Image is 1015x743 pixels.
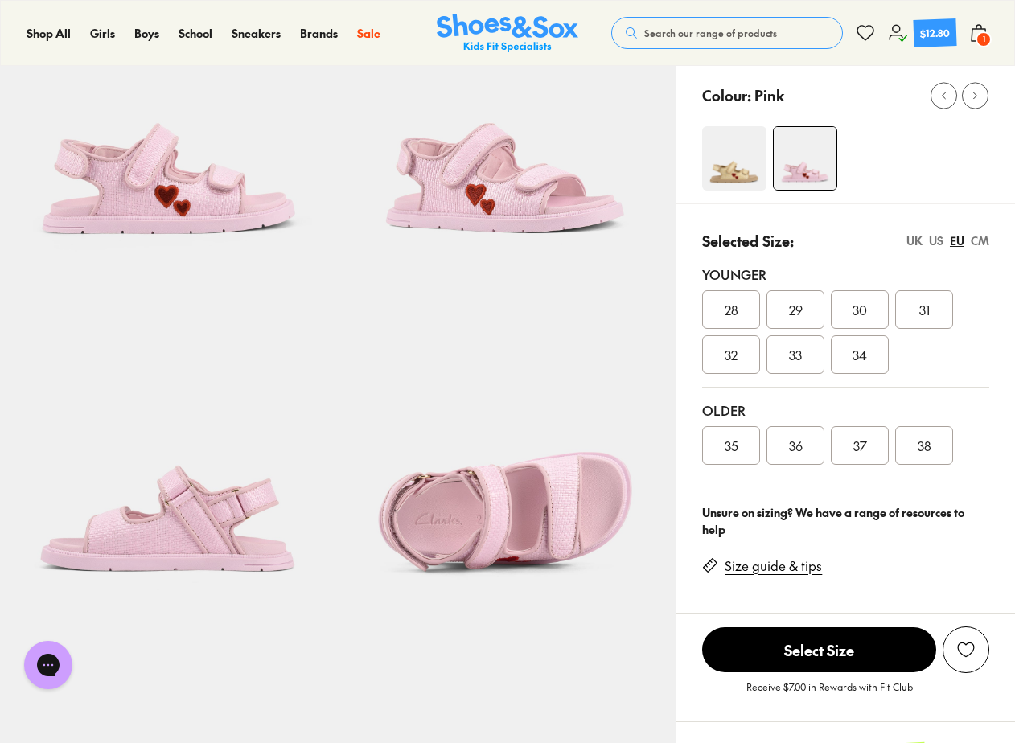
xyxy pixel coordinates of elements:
[774,127,836,190] img: 4-553637_1
[90,25,115,42] a: Girls
[920,25,951,40] div: $12.80
[789,436,803,455] span: 36
[929,232,943,249] div: US
[976,31,992,47] span: 1
[357,25,380,42] a: Sale
[789,300,803,319] span: 29
[943,626,989,673] button: Add to wishlist
[789,345,802,364] span: 33
[853,436,867,455] span: 37
[919,300,930,319] span: 31
[702,627,936,672] span: Select Size
[853,345,867,364] span: 34
[232,25,281,42] a: Sneakers
[702,400,989,420] div: Older
[644,26,777,40] span: Search our range of products
[27,25,71,41] span: Shop All
[357,25,380,41] span: Sale
[339,276,677,614] img: 7-553640_1
[300,25,338,41] span: Brands
[232,25,281,41] span: Sneakers
[888,19,956,47] a: $12.80
[746,679,913,708] p: Receive $7.00 in Rewards with Fit Club
[437,14,578,53] img: SNS_Logo_Responsive.svg
[950,232,964,249] div: EU
[702,265,989,284] div: Younger
[90,25,115,41] span: Girls
[134,25,159,42] a: Boys
[27,25,71,42] a: Shop All
[702,230,794,252] p: Selected Size:
[725,300,738,319] span: 28
[300,25,338,42] a: Brands
[725,436,738,455] span: 35
[918,436,931,455] span: 38
[754,84,784,106] p: Pink
[725,557,822,575] a: Size guide & tips
[611,17,843,49] button: Search our range of products
[134,25,159,41] span: Boys
[437,14,578,53] a: Shoes & Sox
[179,25,212,42] a: School
[702,84,751,106] p: Colour:
[906,232,923,249] div: UK
[702,126,766,191] img: 4-553643_1
[971,232,989,249] div: CM
[702,504,989,538] div: Unsure on sizing? We have a range of resources to help
[702,626,936,673] button: Select Size
[969,15,988,51] button: 1
[179,25,212,41] span: School
[853,300,867,319] span: 30
[16,635,80,695] iframe: Gorgias live chat messenger
[725,345,738,364] span: 32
